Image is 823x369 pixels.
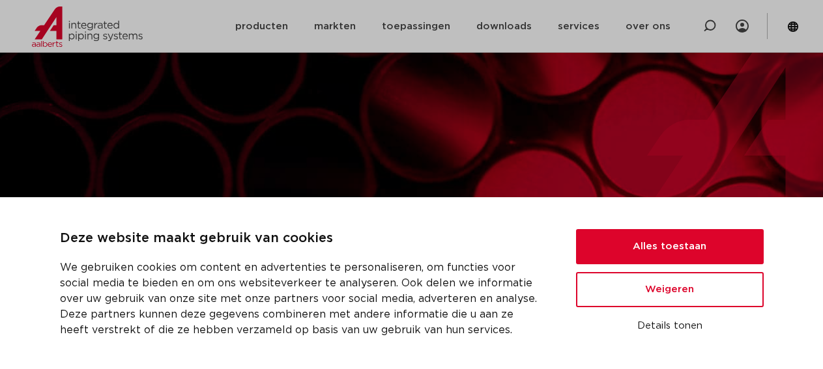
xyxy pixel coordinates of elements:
a: producten [235,1,288,51]
button: Alles toestaan [576,229,764,264]
a: toepassingen [382,1,450,51]
a: downloads [476,1,532,51]
a: markten [314,1,356,51]
a: services [558,1,599,51]
button: Details tonen [576,315,764,337]
button: Weigeren [576,272,764,307]
a: over ons [626,1,671,51]
p: We gebruiken cookies om content en advertenties te personaliseren, om functies voor social media ... [60,260,545,338]
p: Deze website maakt gebruik van cookies [60,228,545,249]
nav: Menu [235,1,671,51]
